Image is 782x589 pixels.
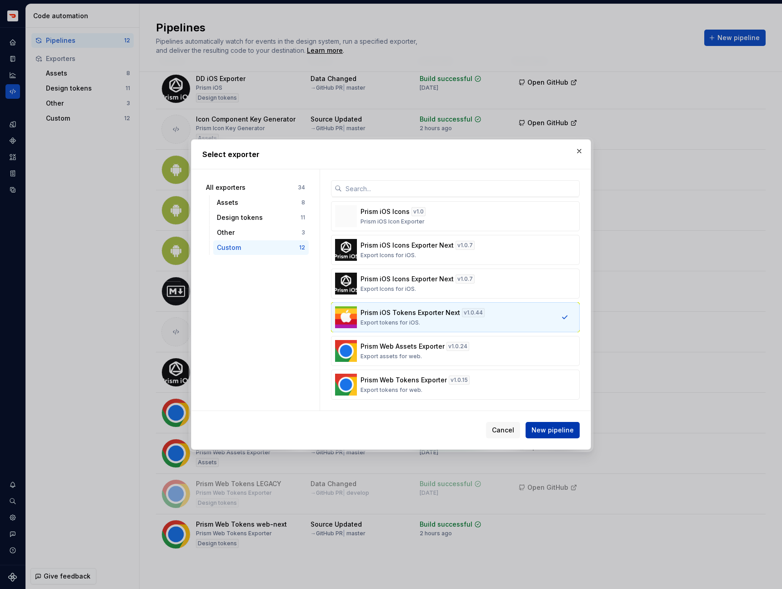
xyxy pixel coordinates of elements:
h2: Select exporter [202,149,580,160]
div: 3 [301,229,305,236]
button: Custom12 [213,240,309,255]
p: Export assets for web. [361,353,422,360]
p: Prism Web Assets Exporter [361,342,445,351]
div: v 1.0.7 [456,241,475,250]
div: All exporters [206,183,298,192]
p: Export Icons for iOS. [361,252,416,259]
div: Design tokens [217,213,301,222]
div: v 1.0 [411,207,426,216]
div: Custom [217,243,299,252]
div: Assets [217,198,301,207]
button: Prism iOS Icons Exporter Nextv1.0.7Export Icons for iOS. [331,235,580,265]
button: Prism iOS Tokens Exporter Nextv1.0.44Export tokens for iOS. [331,302,580,332]
p: Prism Web Tokens Exporter [361,376,447,385]
p: Export tokens for web. [361,386,422,394]
div: v 1.0.44 [462,308,485,317]
p: Prism iOS Icon Exporter [361,218,425,225]
p: Export tokens for iOS. [361,319,420,326]
div: Other [217,228,301,237]
div: 8 [301,199,305,206]
button: Prism iOS Icons Exporter Nextv1.0.7Export Icons for iOS. [331,269,580,299]
button: All exporters34 [202,180,309,195]
span: New pipeline [531,426,574,435]
div: v 1.0.24 [446,342,469,351]
button: Cancel [486,422,520,438]
button: Assets8 [213,195,309,210]
button: Prism Web Tokens Exporterv1.0.15Export tokens for web. [331,370,580,400]
p: Prism iOS Icons Exporter Next [361,241,454,250]
div: 12 [299,244,305,251]
button: Design tokens11 [213,210,309,225]
p: Prism iOS Icons [361,207,410,216]
p: Prism iOS Tokens Exporter Next [361,308,460,317]
p: Prism iOS Icons Exporter Next [361,274,454,284]
button: New pipeline [526,422,580,438]
div: v 1.0.15 [449,376,470,385]
button: Other3 [213,225,309,240]
input: Search... [342,180,580,197]
button: Prism Web Assets Exporterv1.0.24Export assets for web. [331,336,580,366]
button: Prism iOS Iconsv1.0Prism iOS Icon Exporter [331,201,580,231]
p: Export Icons for iOS. [361,285,416,293]
div: 11 [301,214,305,221]
div: v 1.0.7 [456,274,475,284]
span: Cancel [492,426,514,435]
div: 34 [298,184,305,191]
